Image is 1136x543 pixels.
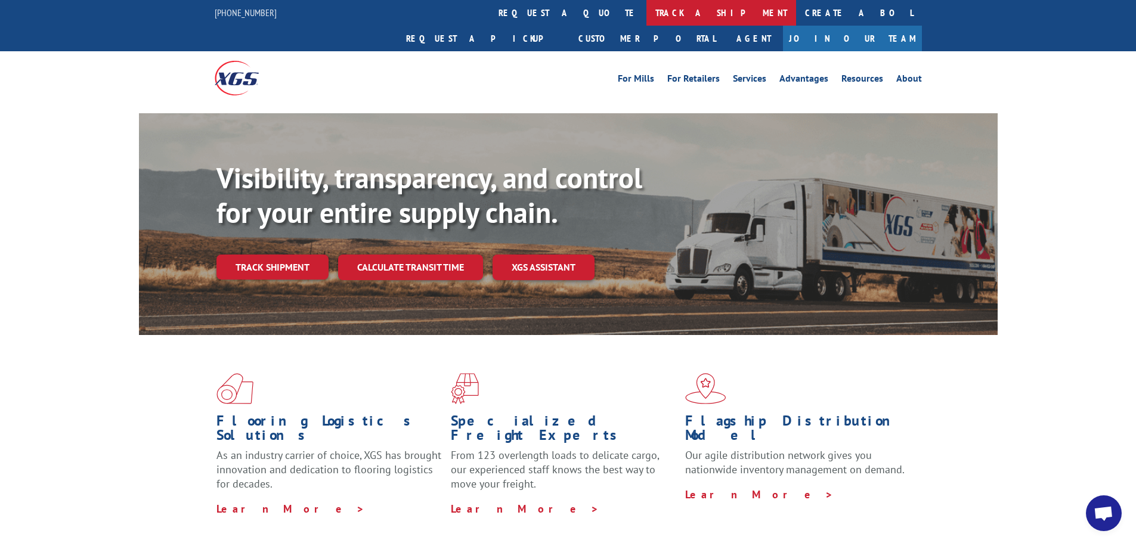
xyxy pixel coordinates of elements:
h1: Specialized Freight Experts [451,414,676,448]
h1: Flooring Logistics Solutions [216,414,442,448]
a: Services [733,74,766,87]
a: Agent [725,26,783,51]
a: About [896,74,922,87]
img: xgs-icon-total-supply-chain-intelligence-red [216,373,253,404]
a: Learn More > [451,502,599,516]
span: As an industry carrier of choice, XGS has brought innovation and dedication to flooring logistics... [216,448,441,491]
img: xgs-icon-flagship-distribution-model-red [685,373,726,404]
a: Track shipment [216,255,329,280]
a: Learn More > [685,488,834,501]
a: Open chat [1086,495,1122,531]
a: Customer Portal [569,26,725,51]
a: Learn More > [216,502,365,516]
a: Request a pickup [397,26,569,51]
h1: Flagship Distribution Model [685,414,911,448]
a: Calculate transit time [338,255,483,280]
a: [PHONE_NUMBER] [215,7,277,18]
a: Advantages [779,74,828,87]
a: For Mills [618,74,654,87]
a: For Retailers [667,74,720,87]
span: Our agile distribution network gives you nationwide inventory management on demand. [685,448,905,476]
a: Join Our Team [783,26,922,51]
a: XGS ASSISTANT [493,255,595,280]
b: Visibility, transparency, and control for your entire supply chain. [216,159,642,231]
img: xgs-icon-focused-on-flooring-red [451,373,479,404]
p: From 123 overlength loads to delicate cargo, our experienced staff knows the best way to move you... [451,448,676,501]
a: Resources [841,74,883,87]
